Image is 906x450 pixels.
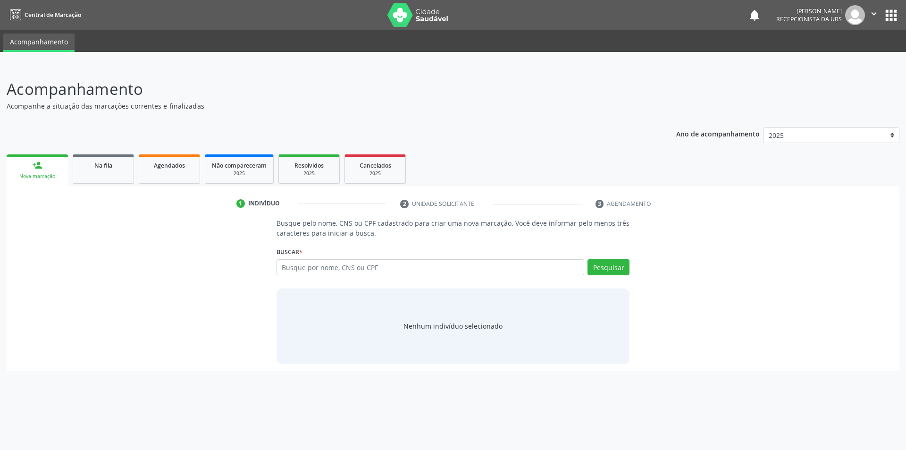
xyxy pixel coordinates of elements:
span: Central de Marcação [25,11,81,19]
span: Na fila [94,161,112,170]
div: person_add [32,160,42,170]
p: Busque pelo nome, CNS ou CPF cadastrado para criar uma nova marcação. Você deve informar pelo men... [277,218,630,238]
button: apps [883,7,899,24]
span: Agendados [154,161,185,170]
p: Ano de acompanhamento [676,127,760,139]
span: Recepcionista da UBS [776,15,842,23]
a: Central de Marcação [7,7,81,23]
i:  [869,8,879,19]
button: notifications [748,8,761,22]
div: 1 [236,199,245,208]
div: 2025 [285,170,333,177]
img: img [845,5,865,25]
p: Acompanhe a situação das marcações correntes e finalizadas [7,101,631,111]
button: Pesquisar [587,259,629,275]
p: Acompanhamento [7,77,631,101]
div: Nova marcação [13,173,61,180]
div: 2025 [352,170,399,177]
input: Busque por nome, CNS ou CPF [277,259,585,275]
div: Indivíduo [248,199,280,208]
div: 2025 [212,170,267,177]
a: Acompanhamento [3,34,75,52]
span: Cancelados [360,161,391,170]
label: Buscar [277,245,302,259]
button:  [865,5,883,25]
div: Nenhum indivíduo selecionado [403,321,503,331]
span: Resolvidos [294,161,324,170]
div: [PERSON_NAME] [776,7,842,15]
span: Não compareceram [212,161,267,170]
